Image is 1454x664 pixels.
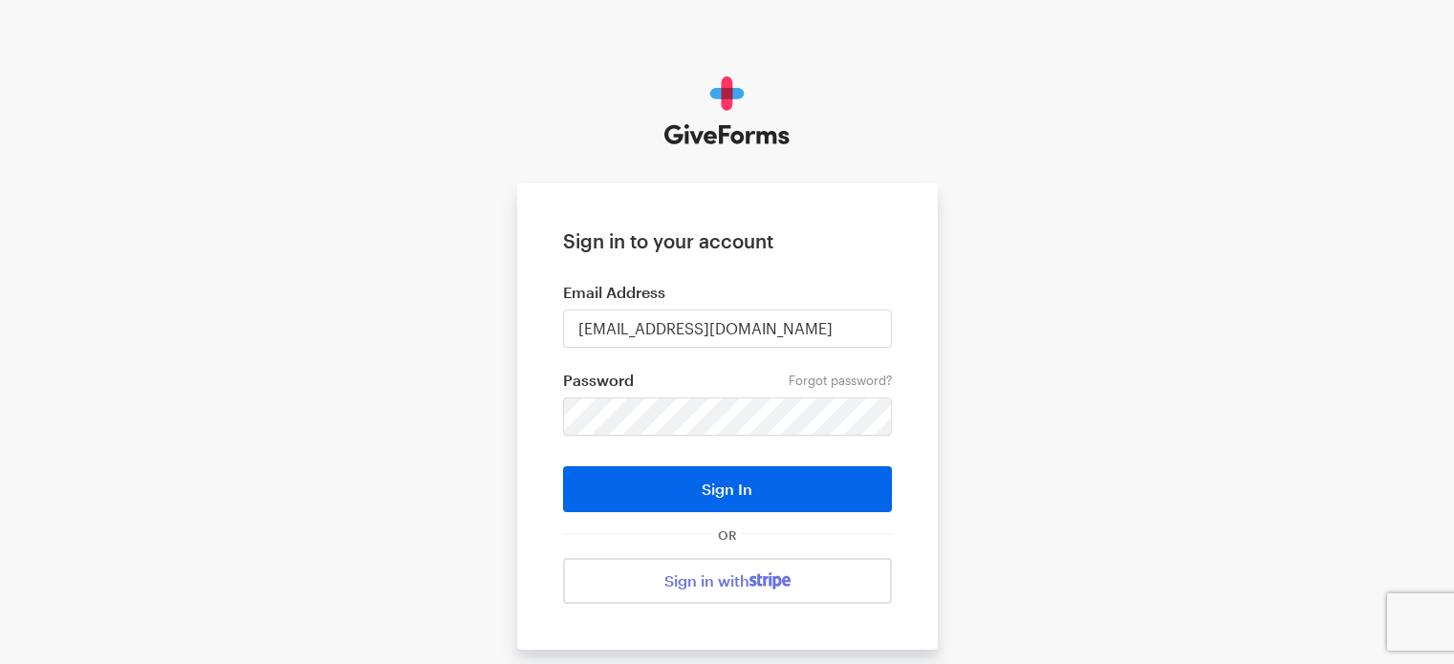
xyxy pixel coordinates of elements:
[563,466,892,512] button: Sign In
[563,229,892,252] h1: Sign in to your account
[749,572,791,589] img: stripe-07469f1003232ad58a8838275b02f7af1ac9ba95304e10fa954b414cd571f63b.svg
[714,527,741,543] span: OR
[563,558,892,604] a: Sign in with
[563,283,892,302] label: Email Address
[664,76,790,145] img: GiveForms
[563,371,892,390] label: Password
[789,373,892,388] a: Forgot password?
